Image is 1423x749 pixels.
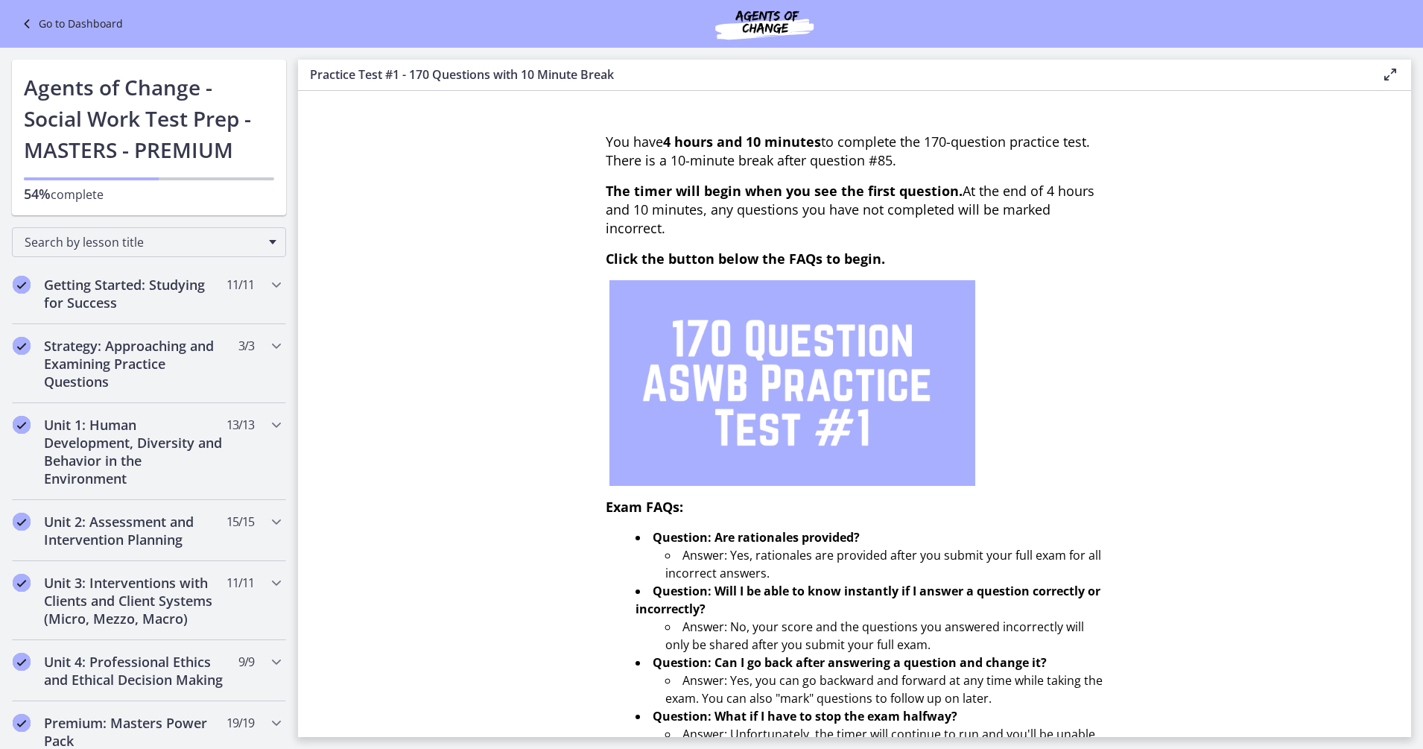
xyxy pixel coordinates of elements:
[44,574,226,628] h2: Unit 3: Interventions with Clients and Client Systems (Micro, Mezzo, Macro)
[13,714,31,732] i: Completed
[25,234,262,250] span: Search by lesson title
[18,15,123,33] a: Go to Dashboard
[226,416,254,434] span: 13 / 13
[226,276,254,294] span: 11 / 11
[13,337,31,355] i: Completed
[24,185,51,203] span: 54%
[226,574,254,592] span: 11 / 11
[44,416,226,487] h2: Unit 1: Human Development, Diversity and Behavior in the Environment
[238,337,254,355] span: 3 / 3
[44,276,226,312] h2: Getting Started: Studying for Success
[44,337,226,391] h2: Strategy: Approaching and Examining Practice Questions
[606,182,1094,237] span: At the end of 4 hours and 10 minutes, any questions you have not completed will be marked incorrect.
[226,513,254,531] span: 15 / 15
[13,416,31,434] i: Completed
[13,276,31,294] i: Completed
[675,6,854,42] img: Agents of Change
[653,529,860,546] strong: Question: Are rationales provided?
[238,653,254,671] span: 9 / 9
[606,182,963,200] span: The timer will begin when you see the first question.
[665,546,1103,582] li: Answer: Yes, rationales are provided after you submit your full exam for all incorrect answers.
[665,671,1103,707] li: Answer: Yes, you can go backward and forward at any time while taking the exam. You can also "mar...
[606,250,885,268] span: Click the button below the FAQs to begin.
[606,133,1090,169] span: You have to complete the 170-question practice test. There is a 10-minute break after question #85.
[310,66,1357,83] h3: Practice Test #1 - 170 Questions with 10 Minute Break
[24,185,274,203] p: complete
[226,714,254,732] span: 19 / 19
[653,654,1047,671] strong: Question: Can I go back after answering a question and change it?
[44,513,226,549] h2: Unit 2: Assessment and Intervention Planning
[665,618,1103,654] li: Answer: No, your score and the questions you answered incorrectly will only be shared after you s...
[13,653,31,671] i: Completed
[609,280,975,486] img: 1.png
[606,498,683,516] span: Exam FAQs:
[44,653,226,689] h2: Unit 4: Professional Ethics and Ethical Decision Making
[13,513,31,531] i: Completed
[636,583,1100,617] strong: Question: Will I be able to know instantly if I answer a question correctly or incorrectly?
[653,708,957,724] strong: Question: What if I have to stop the exam halfway?
[663,133,821,151] strong: 4 hours and 10 minutes
[13,574,31,592] i: Completed
[24,72,274,165] h1: Agents of Change - Social Work Test Prep - MASTERS - PREMIUM
[12,227,286,257] div: Search by lesson title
